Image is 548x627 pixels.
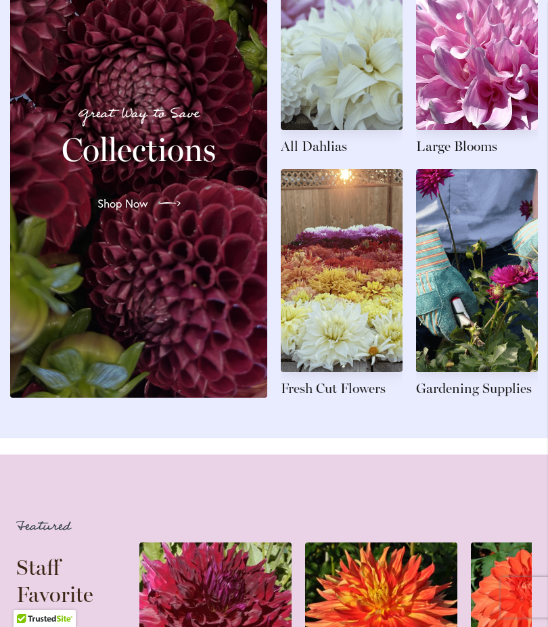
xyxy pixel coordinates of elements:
a: Shop Now [87,185,191,223]
p: Featured [16,515,99,538]
h2: Collections [26,131,251,168]
p: Great Way to Save [26,103,251,125]
span: Shop Now [97,195,148,212]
